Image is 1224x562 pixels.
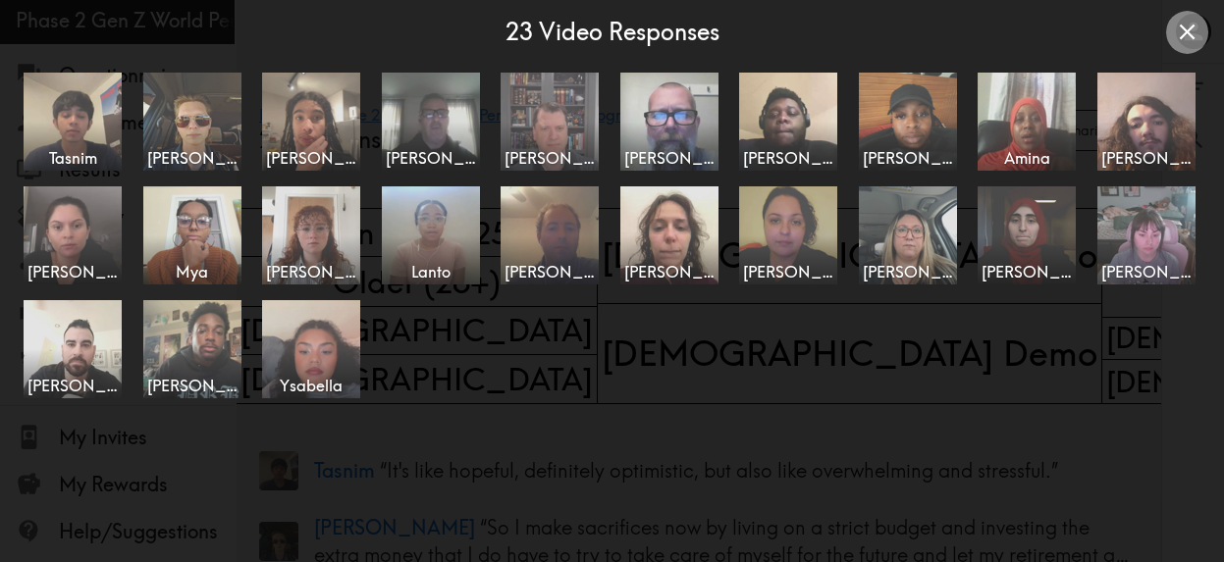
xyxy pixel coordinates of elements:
[386,261,476,282] span: Lanto
[382,73,486,171] a: [PERSON_NAME]
[982,261,1072,282] span: [PERSON_NAME]
[863,147,953,169] span: [PERSON_NAME]
[143,300,247,398] a: [PERSON_NAME]
[978,186,1082,284] a: [PERSON_NAME]
[1166,11,1208,53] button: Close expanded view
[743,147,833,169] span: [PERSON_NAME]
[1101,147,1192,169] span: [PERSON_NAME]
[739,73,843,171] a: [PERSON_NAME]
[266,375,356,396] span: Ysabella
[143,186,247,284] a: Mya
[506,16,719,49] h4: 23 Video Responses
[505,147,595,169] span: [PERSON_NAME]
[27,261,118,282] span: [PERSON_NAME]
[859,186,963,284] a: [PERSON_NAME]
[1097,73,1201,171] a: [PERSON_NAME]
[501,186,605,284] a: [PERSON_NAME]
[859,73,963,171] a: [PERSON_NAME]
[266,261,356,282] span: [PERSON_NAME]
[386,147,476,169] span: [PERSON_NAME]
[620,73,724,171] a: [PERSON_NAME]
[863,261,953,282] span: [PERSON_NAME]
[262,73,366,171] a: [PERSON_NAME]
[978,73,1082,171] a: Amina
[624,261,715,282] span: [PERSON_NAME]
[262,300,366,398] a: Ysabella
[27,375,118,396] span: [PERSON_NAME]
[620,186,724,284] a: [PERSON_NAME]
[147,261,238,282] span: Mya
[739,186,843,284] a: [PERSON_NAME]
[262,186,366,284] a: [PERSON_NAME]
[24,300,128,398] a: [PERSON_NAME]
[147,147,238,169] span: [PERSON_NAME]
[1101,261,1192,282] span: [PERSON_NAME]
[24,73,128,171] a: Tasnim
[382,186,486,284] a: Lanto
[505,261,595,282] span: [PERSON_NAME]
[1097,186,1201,284] a: [PERSON_NAME]
[143,73,247,171] a: [PERSON_NAME]
[501,73,605,171] a: [PERSON_NAME]
[24,186,128,284] a: [PERSON_NAME]
[266,147,356,169] span: [PERSON_NAME]
[147,375,238,396] span: [PERSON_NAME]
[982,147,1072,169] span: Amina
[743,261,833,282] span: [PERSON_NAME]
[27,147,118,169] span: Tasnim
[624,147,715,169] span: [PERSON_NAME]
